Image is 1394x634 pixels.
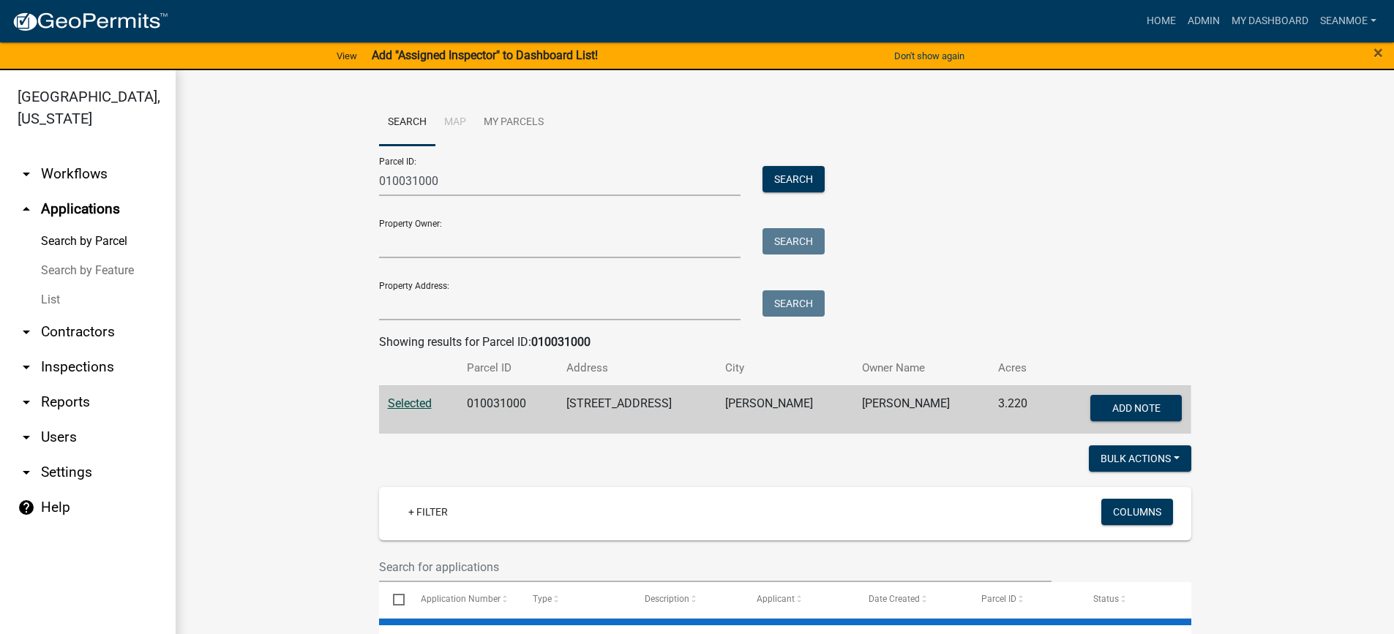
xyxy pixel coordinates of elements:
[519,582,631,617] datatable-header-cell: Type
[1314,7,1382,35] a: SeanMoe
[18,358,35,376] i: arrow_drop_down
[757,594,795,604] span: Applicant
[853,385,989,434] td: [PERSON_NAME]
[379,552,1052,582] input: Search for applications
[989,351,1050,385] th: Acres
[1101,499,1173,525] button: Columns
[379,333,1191,351] div: Showing results for Parcel ID:
[1112,401,1161,413] span: Add Note
[762,166,825,192] button: Search
[989,385,1050,434] td: 3.220
[645,594,689,604] span: Description
[18,165,35,183] i: arrow_drop_down
[533,594,552,604] span: Type
[558,385,716,434] td: [STREET_ADDRESS]
[981,594,1016,604] span: Parcel ID
[458,385,558,434] td: 010031000
[967,582,1079,617] datatable-header-cell: Parcel ID
[1374,44,1383,61] button: Close
[18,464,35,481] i: arrow_drop_down
[397,499,460,525] a: + Filter
[18,200,35,218] i: arrow_drop_up
[888,44,970,68] button: Don't show again
[1079,582,1191,617] datatable-header-cell: Status
[762,228,825,254] button: Search
[1089,445,1191,472] button: Bulk Actions
[1090,395,1182,421] button: Add Note
[18,429,35,446] i: arrow_drop_down
[531,335,591,349] strong: 010031000
[18,323,35,341] i: arrow_drop_down
[407,582,519,617] datatable-header-cell: Application Number
[421,594,501,604] span: Application Number
[631,582,743,617] datatable-header-cell: Description
[1374,42,1383,63] span: ×
[853,351,989,385] th: Owner Name
[869,594,920,604] span: Date Created
[331,44,363,68] a: View
[716,385,852,434] td: [PERSON_NAME]
[372,48,598,62] strong: Add "Assigned Inspector" to Dashboard List!
[379,582,407,617] datatable-header-cell: Select
[475,99,552,146] a: My Parcels
[1093,594,1119,604] span: Status
[1141,7,1182,35] a: Home
[18,499,35,516] i: help
[855,582,967,617] datatable-header-cell: Date Created
[743,582,855,617] datatable-header-cell: Applicant
[388,396,432,410] a: Selected
[558,351,716,385] th: Address
[1226,7,1314,35] a: My Dashboard
[1182,7,1226,35] a: Admin
[458,351,558,385] th: Parcel ID
[18,393,35,411] i: arrow_drop_down
[379,99,435,146] a: Search
[762,290,825,317] button: Search
[716,351,852,385] th: City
